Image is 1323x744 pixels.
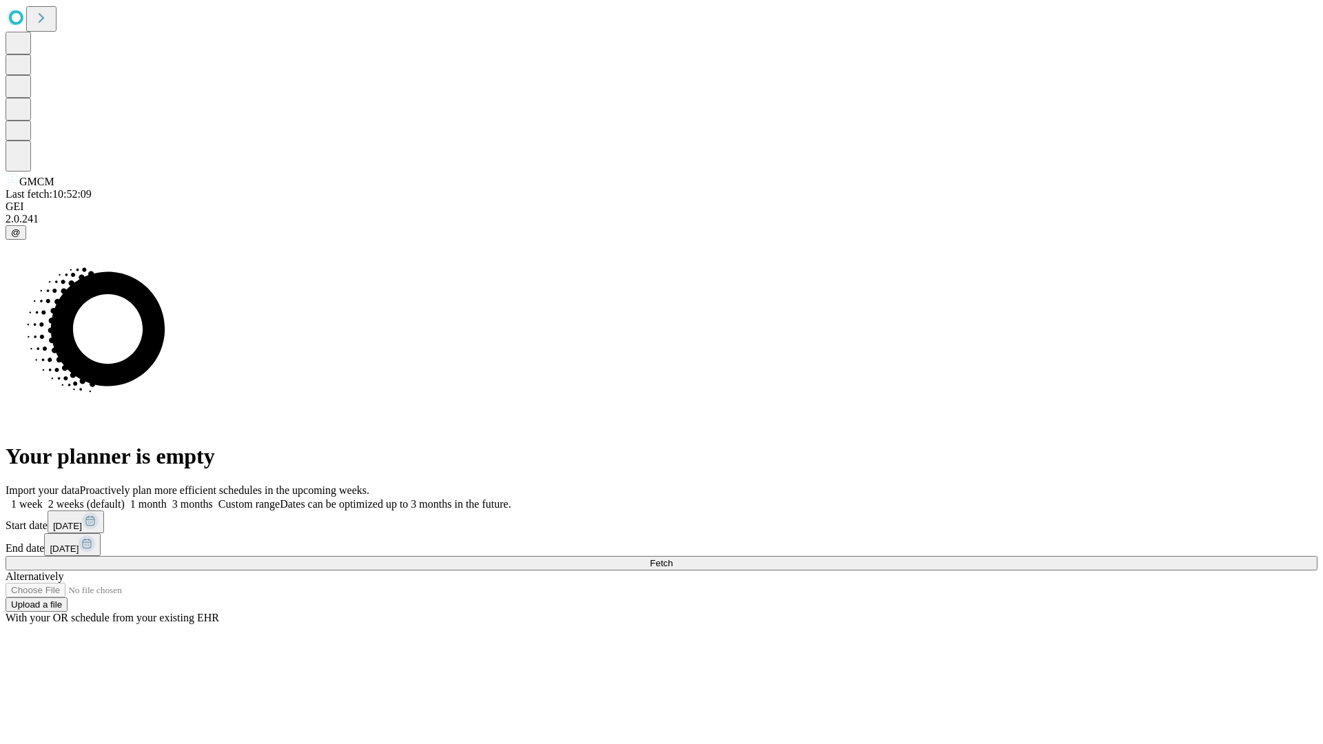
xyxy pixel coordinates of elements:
[48,510,104,533] button: [DATE]
[48,498,125,510] span: 2 weeks (default)
[6,597,68,612] button: Upload a file
[6,612,219,623] span: With your OR schedule from your existing EHR
[53,521,82,531] span: [DATE]
[6,484,80,496] span: Import your data
[6,200,1317,213] div: GEI
[11,227,21,238] span: @
[130,498,167,510] span: 1 month
[280,498,511,510] span: Dates can be optimized up to 3 months in the future.
[6,213,1317,225] div: 2.0.241
[172,498,213,510] span: 3 months
[50,544,79,554] span: [DATE]
[19,176,54,187] span: GMCM
[6,556,1317,570] button: Fetch
[6,510,1317,533] div: Start date
[80,484,369,496] span: Proactively plan more efficient schedules in the upcoming weeks.
[6,570,63,582] span: Alternatively
[650,558,673,568] span: Fetch
[6,533,1317,556] div: End date
[44,533,101,556] button: [DATE]
[218,498,280,510] span: Custom range
[6,225,26,240] button: @
[6,444,1317,469] h1: Your planner is empty
[11,498,43,510] span: 1 week
[6,188,92,200] span: Last fetch: 10:52:09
